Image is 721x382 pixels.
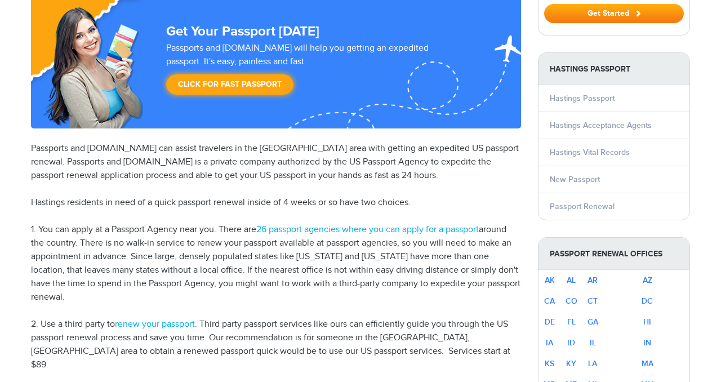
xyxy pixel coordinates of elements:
a: CO [566,296,577,306]
strong: Get Your Passport [DATE] [166,23,319,39]
a: CA [544,296,555,306]
a: KY [566,359,576,368]
a: IL [590,338,596,348]
button: Get Started [544,4,684,23]
a: ID [567,338,575,348]
a: KS [545,359,554,368]
a: GA [588,317,598,327]
a: Hastings Acceptance Agents [550,121,652,130]
a: MA [642,359,653,368]
a: HI [643,317,651,327]
a: LA [588,359,597,368]
p: Passports and [DOMAIN_NAME] can assist travelers in the [GEOGRAPHIC_DATA] area with getting an ex... [31,142,521,183]
strong: Hastings Passport [538,53,689,85]
a: Get Started [544,8,684,17]
a: renew your passport [115,319,195,330]
a: AK [545,276,555,285]
a: CT [588,296,598,306]
div: Passports and [DOMAIN_NAME] will help you getting an expedited passport. It's easy, painless and ... [162,42,469,100]
a: Passport Renewal [550,202,615,211]
a: DE [545,317,555,327]
a: IA [546,338,553,348]
a: New Passport [550,175,600,184]
a: AR [588,276,598,285]
a: Click for Fast Passport [166,74,293,95]
a: AL [567,276,576,285]
a: FL [567,317,576,327]
a: AZ [643,276,652,285]
p: 2. Use a third party to . Third party passport services like ours can efficiently guide you throu... [31,318,521,372]
a: 26 passport agencies where you can apply for a passport [256,224,479,235]
p: 1. You can apply at a Passport Agency near you. There are around the country. There is no walk-in... [31,223,521,304]
p: Hastings residents in need of a quick passport renewal inside of 4 weeks or so have two choices. [31,196,521,210]
a: Hastings Passport [550,94,615,103]
a: Hastings Vital Records [550,148,630,157]
a: IN [643,338,651,348]
strong: Passport Renewal Offices [538,238,689,270]
a: DC [642,296,653,306]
